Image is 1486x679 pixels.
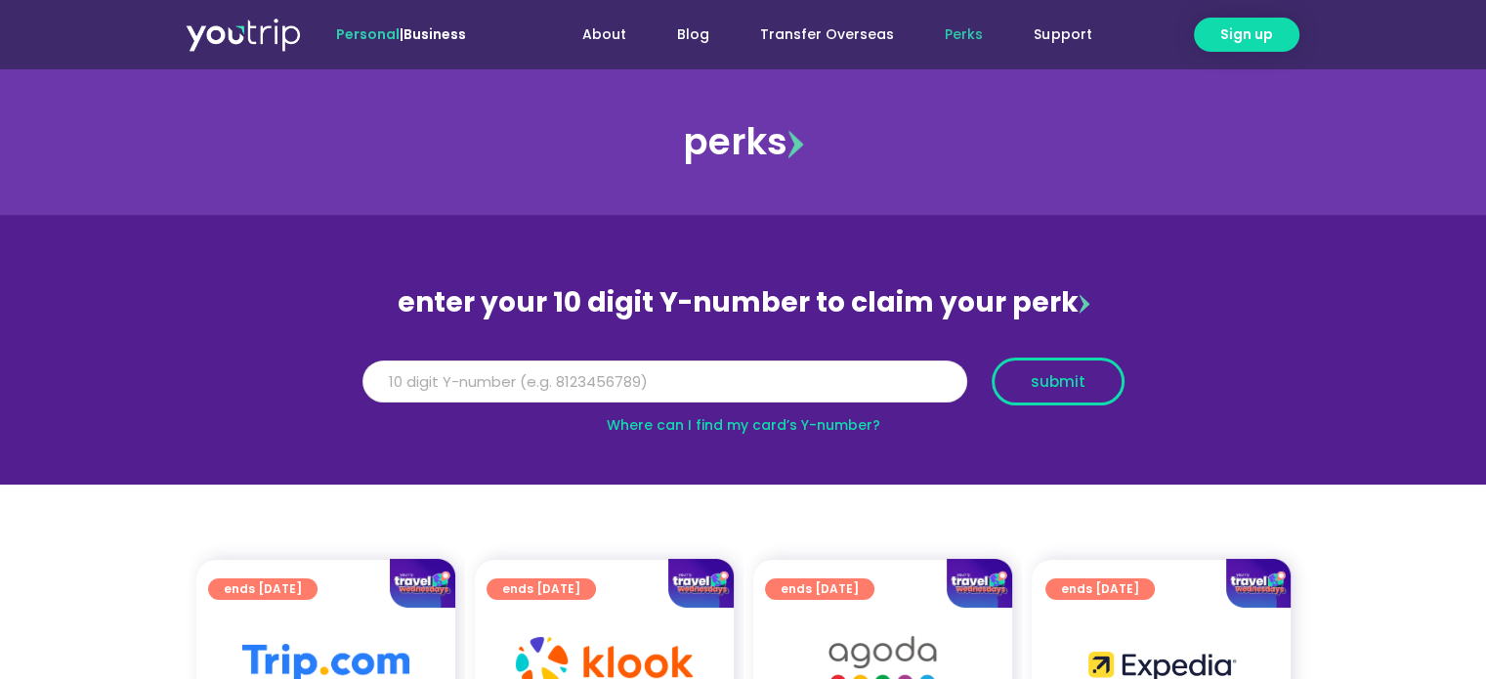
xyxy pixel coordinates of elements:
[1008,17,1117,53] a: Support
[336,24,466,44] span: |
[336,24,400,44] span: Personal
[652,17,735,53] a: Blog
[557,17,652,53] a: About
[362,361,967,403] input: 10 digit Y-number (e.g. 8123456789)
[519,17,1117,53] nav: Menu
[403,24,466,44] a: Business
[1031,374,1085,389] span: submit
[992,358,1125,405] button: submit
[919,17,1008,53] a: Perks
[1220,24,1273,45] span: Sign up
[353,277,1134,328] div: enter your 10 digit Y-number to claim your perk
[1194,18,1299,52] a: Sign up
[362,358,1125,420] form: Y Number
[607,415,880,435] a: Where can I find my card’s Y-number?
[735,17,919,53] a: Transfer Overseas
